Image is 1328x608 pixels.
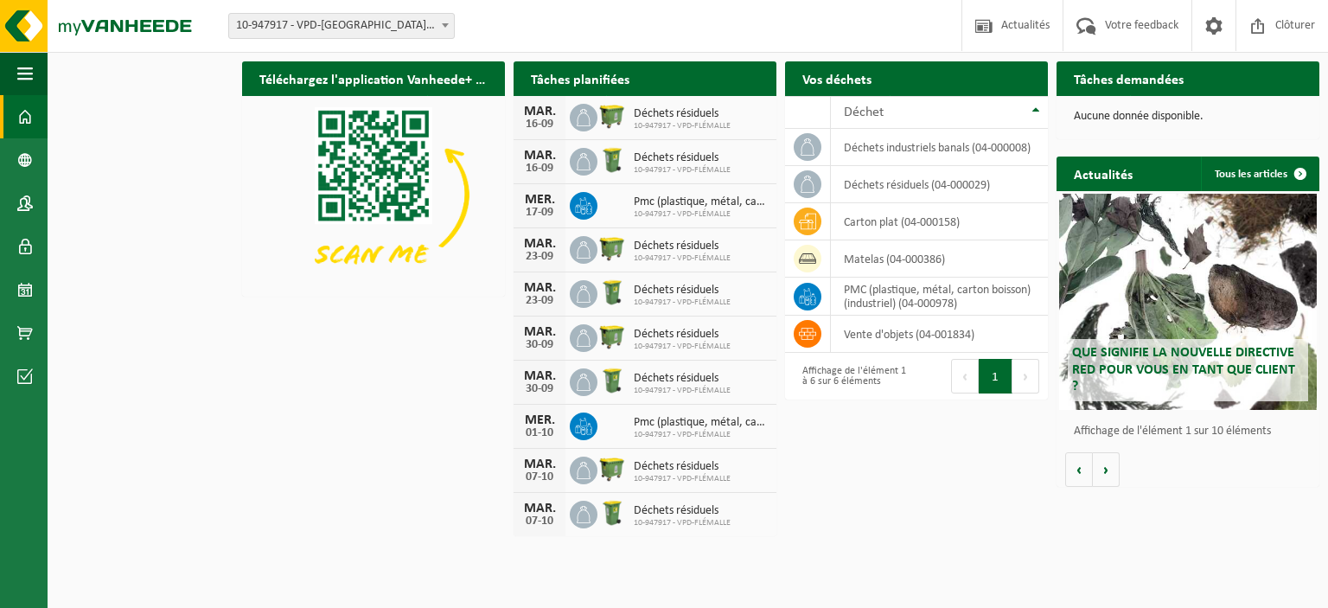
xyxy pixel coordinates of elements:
[979,359,1012,394] button: 1
[844,106,884,119] span: Déchet
[522,458,557,471] div: MAR.
[634,284,731,298] span: Déchets résiduels
[597,234,627,263] img: WB-1100-HPE-GN-50
[1074,111,1302,123] p: Aucune donnée disponible.
[831,203,1048,240] td: carton plat (04-000158)
[634,240,731,253] span: Déchets résiduels
[522,413,557,427] div: MER.
[514,61,647,95] h2: Tâches planifiées
[228,13,455,39] span: 10-947917 - VPD-FLÉMALLE - FLÉMALLE
[1059,194,1317,410] a: Que signifie la nouvelle directive RED pour vous en tant que client ?
[634,430,768,440] span: 10-947917 - VPD-FLÉMALLE
[522,339,557,351] div: 30-09
[634,209,768,220] span: 10-947917 - VPD-FLÉMALLE
[634,460,731,474] span: Déchets résiduels
[597,278,627,307] img: WB-0240-HPE-GN-50
[634,253,731,264] span: 10-947917 - VPD-FLÉMALLE
[597,454,627,483] img: WB-1100-HPE-GN-50
[951,359,979,394] button: Previous
[634,151,731,165] span: Déchets résiduels
[831,129,1048,166] td: déchets industriels banals (04-000008)
[1065,452,1093,487] button: Vorige
[634,342,731,352] span: 10-947917 - VPD-FLÉMALLE
[522,251,557,263] div: 23-09
[634,298,731,308] span: 10-947917 - VPD-FLÉMALLE
[831,240,1048,278] td: matelas (04-000386)
[597,101,627,131] img: WB-1100-HPE-GN-50
[242,96,505,293] img: Download de VHEPlus App
[1201,157,1318,191] a: Tous les articles
[634,107,731,121] span: Déchets résiduels
[1074,426,1311,438] p: Affichage de l'élément 1 sur 10 éléments
[794,357,908,395] div: Affichage de l'élément 1 à 6 sur 6 éléments
[522,471,557,483] div: 07-10
[522,325,557,339] div: MAR.
[522,118,557,131] div: 16-09
[634,372,731,386] span: Déchets résiduels
[597,145,627,175] img: WB-0240-HPE-GN-50
[634,474,731,484] span: 10-947917 - VPD-FLÉMALLE
[522,207,557,219] div: 17-09
[522,193,557,207] div: MER.
[634,195,768,209] span: Pmc (plastique, métal, carton boisson) (industriel)
[1093,452,1120,487] button: Volgende
[785,61,889,95] h2: Vos déchets
[522,163,557,175] div: 16-09
[597,366,627,395] img: WB-0240-HPE-GN-50
[831,278,1048,316] td: PMC (plastique, métal, carton boisson) (industriel) (04-000978)
[831,166,1048,203] td: déchets résiduels (04-000029)
[522,105,557,118] div: MAR.
[597,498,627,528] img: WB-0240-HPE-GN-50
[831,316,1048,353] td: vente d'objets (04-001834)
[1057,157,1150,190] h2: Actualités
[522,281,557,295] div: MAR.
[634,165,731,176] span: 10-947917 - VPD-FLÉMALLE
[634,386,731,396] span: 10-947917 - VPD-FLÉMALLE
[522,369,557,383] div: MAR.
[634,504,731,518] span: Déchets résiduels
[634,121,731,131] span: 10-947917 - VPD-FLÉMALLE
[522,237,557,251] div: MAR.
[522,149,557,163] div: MAR.
[522,515,557,528] div: 07-10
[522,383,557,395] div: 30-09
[242,61,505,95] h2: Téléchargez l'application Vanheede+ maintenant!
[634,328,731,342] span: Déchets résiduels
[522,427,557,439] div: 01-10
[1057,61,1201,95] h2: Tâches demandées
[634,518,731,528] span: 10-947917 - VPD-FLÉMALLE
[522,502,557,515] div: MAR.
[634,416,768,430] span: Pmc (plastique, métal, carton boisson) (industriel)
[1072,346,1295,393] span: Que signifie la nouvelle directive RED pour vous en tant que client ?
[229,14,454,38] span: 10-947917 - VPD-FLÉMALLE - FLÉMALLE
[1012,359,1039,394] button: Next
[597,322,627,351] img: WB-1100-HPE-GN-50
[522,295,557,307] div: 23-09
